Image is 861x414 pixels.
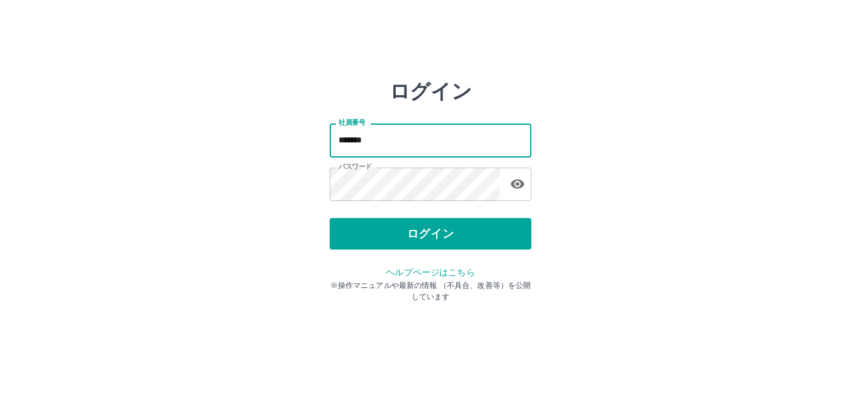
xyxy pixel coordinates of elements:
[330,280,531,302] p: ※操作マニュアルや最新の情報 （不具合、改善等）を公開しています
[338,118,365,127] label: 社員番号
[386,267,475,277] a: ヘルプページはこちら
[338,162,372,171] label: パスワード
[390,79,472,103] h2: ログイン
[330,218,531,250] button: ログイン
